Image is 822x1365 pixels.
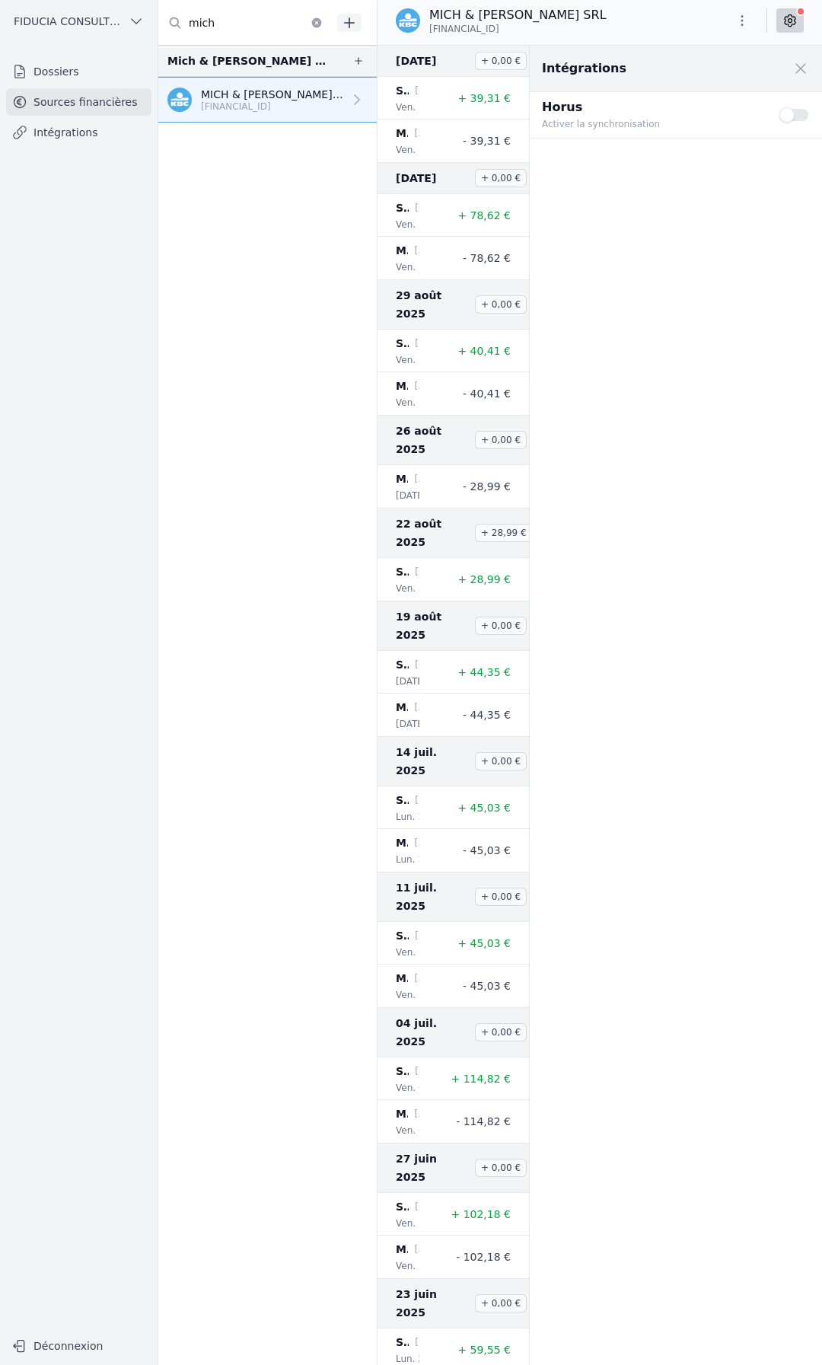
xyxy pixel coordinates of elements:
[158,9,332,37] input: Filtrer par dossier...
[167,52,328,70] div: Mich & [PERSON_NAME] SPRL
[396,926,409,945] p: STRIPE TECHNOLOGY EUROPE LTD
[414,126,419,141] p: [FINANCIAL_ID]
[396,286,469,323] span: 29 août 2025
[475,52,527,70] span: + 0,00 €
[396,987,444,1003] p: ven. 11/07
[396,515,469,551] span: 22 août 2025
[414,471,419,486] p: [FINANCIAL_ID]
[396,1333,409,1351] p: STRIPE TECHNOLOGY EUROPE LTD
[456,1251,511,1263] span: - 102,18 €
[158,77,377,123] a: MICH & [PERSON_NAME] SRL [FINANCIAL_ID]
[396,395,444,410] p: ven. 29/08
[6,58,151,85] a: Dossiers
[396,1014,469,1051] span: 04 juil. 2025
[396,169,469,187] span: [DATE]
[396,422,469,458] span: 26 août 2025
[451,1208,511,1220] span: + 102,18 €
[475,295,527,314] span: + 0,00 €
[475,1023,527,1041] span: + 0,00 €
[396,852,444,867] p: lun. 14/07
[396,1150,469,1186] span: 27 juin 2025
[396,1105,408,1123] p: MICH & [PERSON_NAME] SRL
[6,1334,151,1358] button: Déconnexion
[415,564,419,579] p: [FINANCIAL_ID]
[167,88,192,112] img: kbc.png
[457,1344,511,1356] span: + 59,55 €
[475,169,527,187] span: + 0,00 €
[463,980,511,992] span: - 45,03 €
[6,119,151,146] a: Intégrations
[429,6,607,24] p: MICH & [PERSON_NAME] SRL
[542,116,761,132] p: Activer la synchronisation
[396,470,408,488] p: MICH & [PERSON_NAME] SRL
[463,135,511,147] span: - 39,31 €
[201,87,343,102] p: MICH & [PERSON_NAME] SRL
[396,260,444,275] p: ven. 12/09
[415,83,419,98] p: [FINANCIAL_ID]
[396,563,409,581] p: STRIPE TECHNOLOGY EUROPE LTD
[457,92,511,104] span: + 39,31 €
[457,345,511,357] span: + 40,41 €
[456,1115,511,1127] span: - 114,82 €
[396,241,408,260] p: MICH & [PERSON_NAME] SRL
[457,802,511,814] span: + 45,03 €
[396,716,427,732] p: [DATE]
[463,387,511,400] span: - 40,41 €
[396,834,408,852] p: MICH & [PERSON_NAME] SRL
[396,879,469,915] span: 11 juil. 2025
[415,793,419,808] p: [FINANCIAL_ID]
[457,666,511,678] span: + 44,35 €
[396,8,420,33] img: kbc.png
[396,743,469,780] span: 14 juil. 2025
[396,674,427,689] p: [DATE]
[6,9,151,33] button: FIDUCIA CONSULTING SRL
[396,124,408,142] p: MICH & [PERSON_NAME] SRL
[14,14,123,29] span: FIDUCIA CONSULTING SRL
[414,1106,419,1121] p: [FINANCIAL_ID]
[396,1258,444,1274] p: ven. 27/06
[396,945,444,960] p: ven. 11/07
[415,1199,419,1214] p: [FINANCIAL_ID]
[201,100,343,113] p: [FINANCIAL_ID]
[463,709,511,721] span: - 44,35 €
[475,617,527,635] span: + 0,00 €
[463,252,511,264] span: - 78,62 €
[463,480,511,493] span: - 28,99 €
[414,1242,419,1257] p: [FINANCIAL_ID]
[396,1080,444,1096] p: ven. 04/07
[463,844,511,856] span: - 45,03 €
[475,431,527,449] span: + 0,00 €
[396,1062,409,1080] p: STRIPE TECHNOLOGY EUROPE LTD
[475,1294,527,1312] span: + 0,00 €
[415,200,419,215] p: [FINANCIAL_ID]
[396,199,409,217] p: STRIPE TECHNOLOGY EUROPE LTD
[396,809,444,824] p: lun. 14/07
[396,1285,469,1322] span: 23 juin 2025
[396,488,427,503] p: [DATE]
[396,217,444,232] p: ven. 12/09
[457,573,511,585] span: + 28,99 €
[396,1123,444,1138] p: ven. 04/07
[396,1240,408,1258] p: MICH & [PERSON_NAME] SRL
[475,1159,527,1177] span: + 0,00 €
[457,937,511,949] span: + 45,03 €
[415,1335,419,1350] p: [FINANCIAL_ID]
[396,698,408,716] p: MICH & [PERSON_NAME] SRL
[414,835,419,850] p: [FINANCIAL_ID]
[396,608,469,644] span: 19 août 2025
[396,581,444,596] p: ven. 22/08
[414,700,419,715] p: [FINANCIAL_ID]
[414,243,419,258] p: [FINANCIAL_ID]
[415,928,419,943] p: [FINANCIAL_ID]
[396,334,409,352] p: STRIPE TECHNOLOGY EUROPE LTD
[475,888,527,906] span: + 0,00 €
[415,336,419,351] p: [FINANCIAL_ID]
[429,23,499,35] span: [FINANCIAL_ID]
[396,100,444,115] p: ven. 19/09
[415,1064,419,1079] p: [FINANCIAL_ID]
[396,142,444,158] p: ven. 19/09
[6,88,151,116] a: Sources financières
[396,1198,409,1216] p: STRIPE TECHNOLOGY EUROPE LTD
[396,81,409,100] p: STRIPE TECHNOLOGY EUROPE LTD
[396,352,444,368] p: ven. 29/08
